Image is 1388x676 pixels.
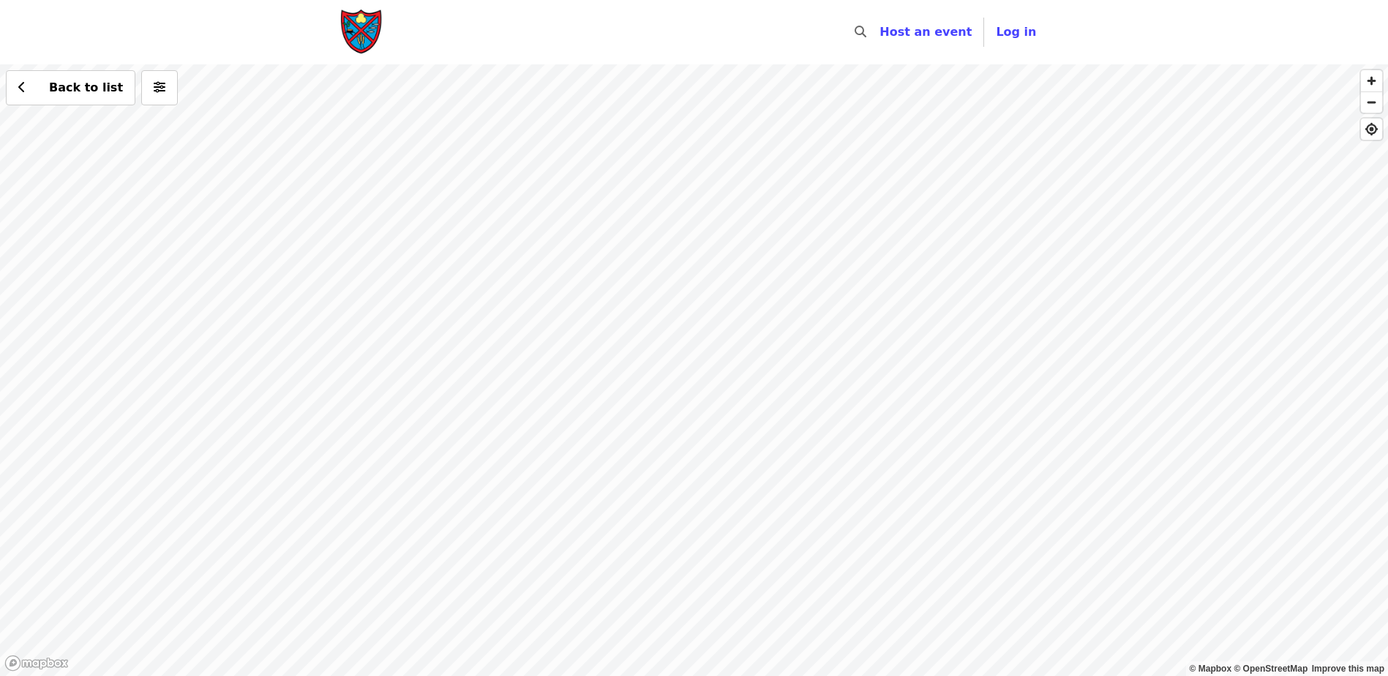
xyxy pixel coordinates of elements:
button: Back to list [6,70,135,105]
span: Back to list [49,80,123,94]
a: Host an event [879,25,972,39]
button: Log in [984,18,1048,47]
span: Log in [996,25,1036,39]
button: Find My Location [1361,119,1382,140]
img: Society of St. Andrew - Home [340,9,384,56]
button: More filters (0 selected) [141,70,178,105]
button: Zoom Out [1361,91,1382,113]
a: OpenStreetMap [1234,664,1308,674]
i: chevron-left icon [18,80,26,94]
a: Mapbox logo [4,655,69,672]
i: search icon [855,25,866,39]
input: Search [875,15,887,50]
button: Zoom In [1361,70,1382,91]
a: Map feedback [1312,664,1384,674]
i: sliders-h icon [154,80,165,94]
a: Mapbox [1190,664,1232,674]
